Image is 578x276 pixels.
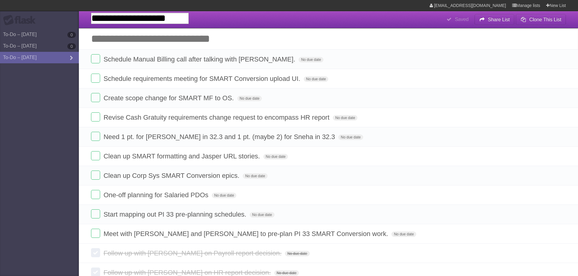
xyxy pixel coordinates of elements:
label: Done [91,132,100,141]
label: Done [91,74,100,83]
label: Done [91,209,100,218]
span: Schedule requirements meeting for SMART Conversion upload UI. [103,75,302,82]
label: Done [91,171,100,180]
b: Clone This List [529,17,561,22]
span: Clean up SMART formatting and Jasper URL stories. [103,152,262,160]
span: Schedule Manual Billing call after talking with [PERSON_NAME]. [103,55,297,63]
span: No due date [333,115,357,121]
span: No due date [338,135,363,140]
button: Clone This List [516,14,566,25]
span: No due date [250,212,274,218]
b: 0 [67,43,76,49]
button: Share List [475,14,515,25]
span: Need 1 pt. for [PERSON_NAME] in 32.3 and 1 pt. (maybe 2) for Sneha in 32.3 [103,133,336,141]
label: Done [91,248,100,257]
span: No due date [299,57,323,62]
span: One-off planning for Salaried PDOs [103,191,210,199]
span: Meet with [PERSON_NAME] and [PERSON_NAME] to pre-plan PI 33 SMART Conversion work. [103,230,390,238]
span: Clean up Corp Sys SMART Conversion epics. [103,172,241,179]
span: No due date [263,154,288,159]
label: Done [91,93,100,102]
span: Follow up with [PERSON_NAME] on Payroll report decision. [103,249,283,257]
span: No due date [237,96,262,101]
b: 0 [67,32,76,38]
label: Done [91,229,100,238]
span: No due date [243,173,267,179]
span: No due date [212,193,236,198]
span: No due date [304,76,328,82]
span: Revise Cash Gratuity requirements change request to encompass HR report [103,114,331,121]
span: Start mapping out PI 33 pre-planning schedules. [103,211,248,218]
span: Create scope change for SMART MF to OS. [103,94,235,102]
div: Flask [3,15,39,26]
b: Saved [455,17,468,22]
label: Done [91,112,100,121]
label: Done [91,151,100,160]
b: Share List [488,17,510,22]
span: No due date [274,270,299,276]
span: No due date [391,231,416,237]
label: Done [91,54,100,63]
label: Done [91,190,100,199]
span: No due date [285,251,309,256]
